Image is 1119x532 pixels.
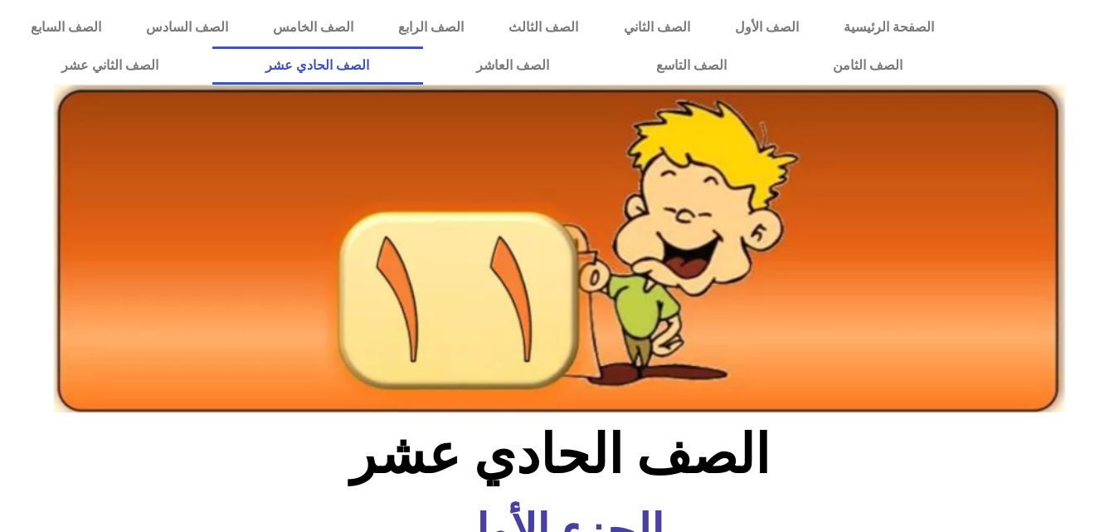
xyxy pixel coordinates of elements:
a: الصفحة الرئيسية [821,8,956,46]
a: الصف السادس [124,8,251,46]
a: الصف الرابع [376,8,486,46]
a: الصف التاسع [602,46,780,85]
a: الصف الثاني عشر [8,46,212,85]
a: الصف الأول [713,8,821,46]
a: الصف الحادي عشر [212,46,423,85]
a: الصف السابع [8,8,124,46]
a: الصف الثالث [486,8,601,46]
h2: الصف الحادي عشر [285,422,834,487]
a: الصف الثامن [780,46,956,85]
a: الصف الخامس [251,8,376,46]
a: الصف الثاني [601,8,713,46]
a: الصف العاشر [423,46,603,85]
